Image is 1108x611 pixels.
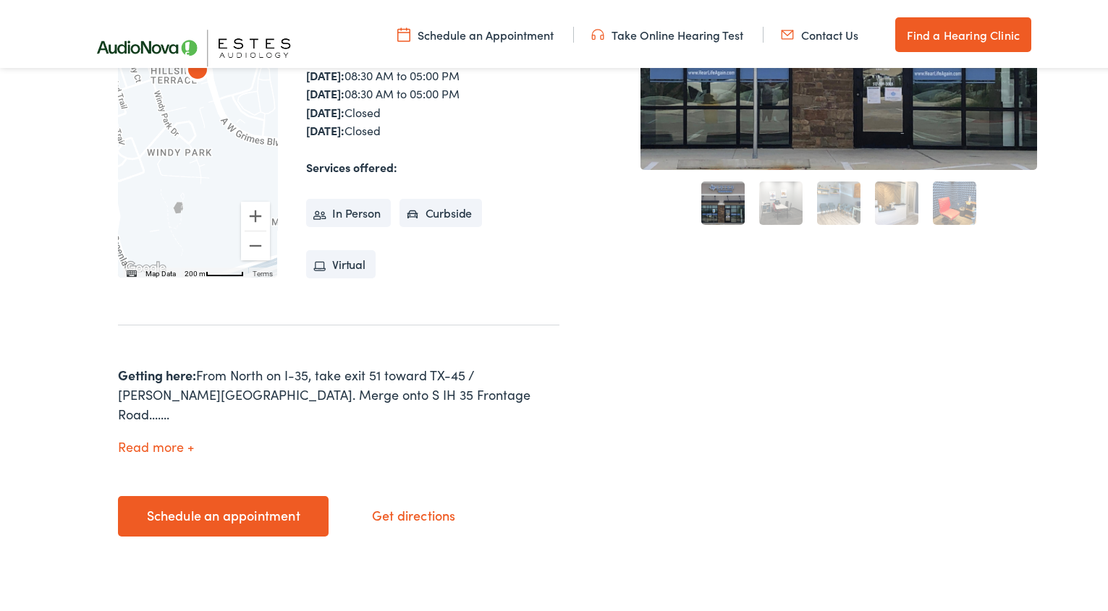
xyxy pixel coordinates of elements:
span: 200 m [185,267,206,275]
li: Virtual [306,247,376,276]
a: 5 [933,179,976,222]
img: Google [122,256,169,275]
img: utility icon [397,24,410,40]
a: 2 [759,179,803,222]
strong: [DATE]: [306,82,344,98]
button: Map Data [145,266,176,276]
button: Zoom in [241,199,270,228]
li: In Person [306,196,391,225]
a: Get directions [343,495,484,532]
strong: Services offered: [306,156,397,172]
li: Curbside [399,196,483,225]
img: utility icon [591,24,604,40]
button: Read more [118,437,194,452]
a: Find a Hearing Clinic [895,14,1031,49]
img: utility icon [781,24,794,40]
a: 4 [875,179,918,222]
a: Open this area in Google Maps (opens a new window) [122,256,169,275]
button: Keyboard shortcuts [127,266,137,276]
strong: [DATE]: [306,64,344,80]
div: From North on I-35, take exit 51 toward TX-45 / [PERSON_NAME][GEOGRAPHIC_DATA]. Merge onto S IH 3... [118,362,559,421]
a: Contact Us [781,24,858,40]
div: 08:30 AM to 05:00 PM 08:30 AM to 05:00 PM 08:30 AM to 05:00 PM 08:30 AM to 05:00 PM 08:30 AM to 0... [306,8,559,137]
strong: [DATE]: [306,119,344,135]
strong: Getting here: [118,363,196,381]
strong: [DATE]: [306,101,344,117]
a: 1 [701,179,745,222]
a: Terms (opens in new tab) [253,267,273,275]
a: Schedule an appointment [118,493,329,534]
a: Take Online Hearing Test [591,24,743,40]
button: Map Scale: 200 m per 49 pixels [180,265,248,275]
a: Schedule an Appointment [397,24,554,40]
button: Zoom out [241,228,270,257]
a: 3 [817,179,860,222]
